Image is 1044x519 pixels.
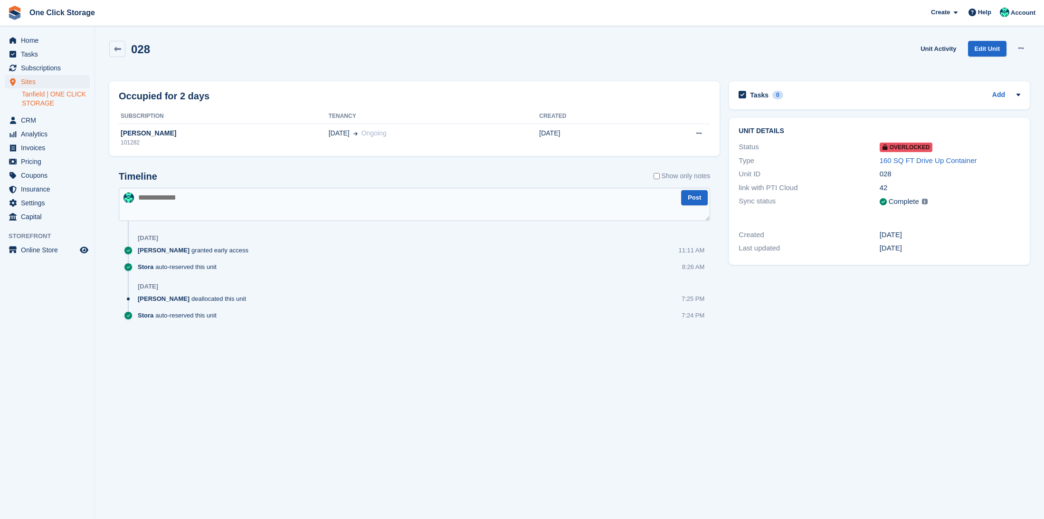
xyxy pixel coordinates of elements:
input: Show only notes [654,171,660,181]
div: 7:24 PM [682,311,704,320]
a: Preview store [78,244,90,256]
a: menu [5,210,90,223]
a: 160 SQ FT Drive Up Container [880,156,977,164]
img: Katy Forster [1000,8,1009,17]
span: Tasks [21,48,78,61]
span: Overlocked [880,143,933,152]
div: [DATE] [138,234,158,242]
div: 11:11 AM [678,246,704,255]
img: Katy Forster [123,192,134,203]
img: icon-info-grey-7440780725fd019a000dd9b08b2336e03edf1995a4989e88bcd33f0948082b44.svg [922,199,928,204]
span: [DATE] [329,128,350,138]
div: Created [739,230,879,240]
span: [PERSON_NAME] [138,246,190,255]
div: [DATE] [138,283,158,290]
div: Complete [889,196,919,207]
a: Tanfield | ONE CLICK STORAGE [22,90,90,108]
span: Sites [21,75,78,88]
span: Analytics [21,127,78,141]
div: [PERSON_NAME] [119,128,329,138]
span: Stora [138,311,153,320]
a: menu [5,183,90,196]
div: 028 [880,169,1020,180]
div: auto-reserved this unit [138,311,221,320]
div: Last updated [739,243,879,254]
a: One Click Storage [26,5,99,20]
a: Edit Unit [968,41,1006,57]
div: Sync status [739,196,879,208]
span: Create [931,8,950,17]
h2: Unit details [739,127,1020,135]
div: 42 [880,183,1020,193]
span: Subscriptions [21,61,78,75]
span: Settings [21,196,78,210]
th: Tenancy [329,109,540,124]
span: Account [1011,8,1035,18]
div: [DATE] [880,230,1020,240]
h2: Tasks [750,91,769,99]
span: Ongoing [361,129,387,137]
span: Storefront [9,231,95,241]
span: CRM [21,114,78,127]
div: link with PTI Cloud [739,183,879,193]
a: menu [5,61,90,75]
span: Help [978,8,991,17]
span: Insurance [21,183,78,196]
div: 101282 [119,138,329,147]
div: Status [739,142,879,153]
span: Capital [21,210,78,223]
div: auto-reserved this unit [138,262,221,271]
label: Show only notes [654,171,711,181]
h2: Timeline [119,171,157,182]
h2: Occupied for 2 days [119,89,209,103]
span: Pricing [21,155,78,168]
div: deallocated this unit [138,294,251,303]
th: Subscription [119,109,329,124]
h2: 028 [131,43,150,56]
div: 8:26 AM [682,262,705,271]
img: stora-icon-8386f47178a22dfd0bd8f6a31ec36ba5ce8667c1dd55bd0f319d3a0aa187defe.svg [8,6,22,20]
div: granted early access [138,246,253,255]
a: menu [5,169,90,182]
th: Created [539,109,638,124]
span: Invoices [21,141,78,154]
a: menu [5,34,90,47]
a: menu [5,141,90,154]
a: Unit Activity [917,41,960,57]
a: Add [992,90,1005,101]
button: Post [681,190,708,206]
span: Home [21,34,78,47]
a: menu [5,155,90,168]
div: 0 [772,91,783,99]
span: Stora [138,262,153,271]
span: Online Store [21,243,78,257]
div: [DATE] [880,243,1020,254]
a: menu [5,75,90,88]
span: Coupons [21,169,78,182]
td: [DATE] [539,124,638,152]
div: Type [739,155,879,166]
a: menu [5,196,90,210]
span: [PERSON_NAME] [138,294,190,303]
a: menu [5,127,90,141]
div: 7:25 PM [682,294,704,303]
a: menu [5,48,90,61]
a: menu [5,243,90,257]
div: Unit ID [739,169,879,180]
a: menu [5,114,90,127]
